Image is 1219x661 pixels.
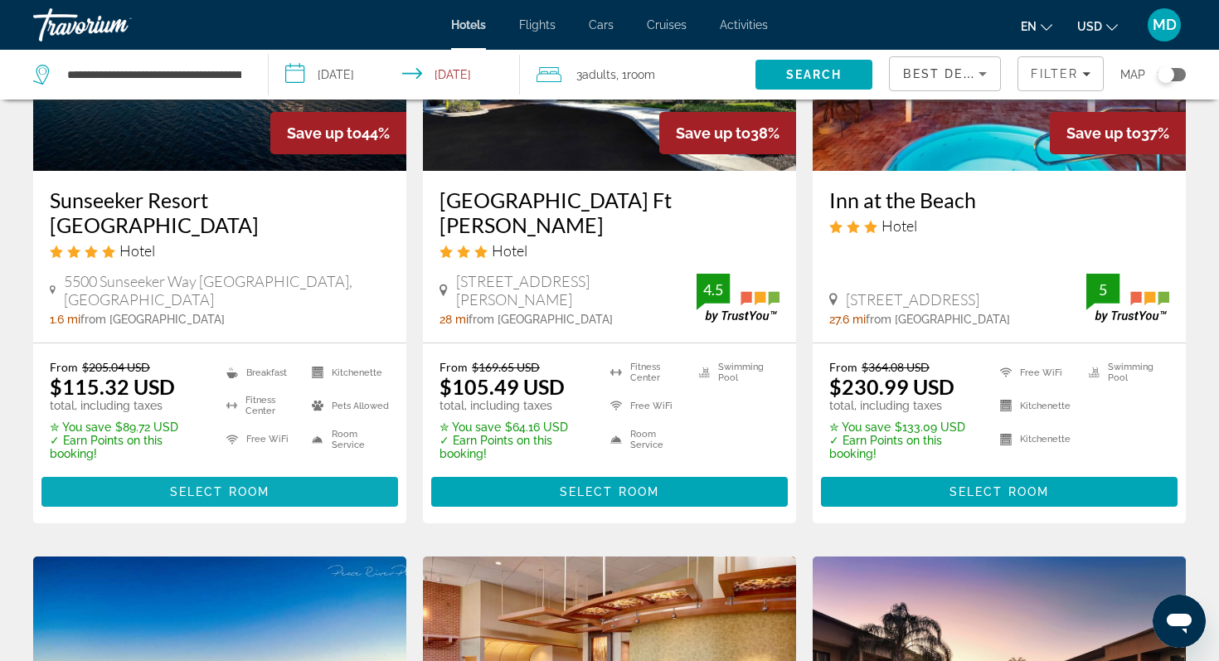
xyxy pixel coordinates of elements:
mat-select: Sort by [903,64,987,84]
span: 27.6 mi [829,313,866,326]
a: Select Room [821,480,1178,498]
p: ✓ Earn Points on this booking! [50,434,206,460]
span: Save up to [1066,124,1141,142]
div: 37% [1050,112,1186,154]
li: Fitness Center [602,360,691,385]
span: Adults [582,68,616,81]
button: Toggle map [1145,67,1186,82]
iframe: Button to launch messaging window [1153,595,1206,648]
del: $169.65 USD [472,360,540,374]
p: $89.72 USD [50,420,206,434]
span: ✮ You save [829,420,891,434]
a: Select Room [41,480,398,498]
div: 5 [1086,279,1119,299]
a: Cars [589,18,614,32]
p: ✓ Earn Points on this booking! [440,434,590,460]
p: $64.16 USD [440,420,590,434]
li: Free WiFi [218,427,304,452]
span: from [GEOGRAPHIC_DATA] [80,313,225,326]
span: Filter [1031,67,1078,80]
span: from [GEOGRAPHIC_DATA] [866,313,1010,326]
div: 38% [659,112,796,154]
span: MD [1153,17,1177,33]
a: Select Room [431,480,788,498]
li: Pets Allowed [304,393,390,418]
li: Breakfast [218,360,304,385]
span: from [GEOGRAPHIC_DATA] [469,313,613,326]
span: USD [1077,20,1102,33]
a: Flights [519,18,556,32]
span: ✮ You save [50,420,111,434]
span: Search [786,68,843,81]
button: Select Room [431,477,788,507]
span: 28 mi [440,313,469,326]
span: Select Room [560,485,659,498]
span: [STREET_ADDRESS][PERSON_NAME] [456,272,697,309]
p: total, including taxes [50,399,206,412]
li: Swimming Pool [691,360,779,385]
span: Hotel [119,241,155,260]
ins: $115.32 USD [50,374,175,399]
button: Change currency [1077,14,1118,38]
ins: $230.99 USD [829,374,954,399]
li: Room Service [602,427,691,452]
div: 4.5 [697,279,730,299]
span: From [829,360,857,374]
button: User Menu [1143,7,1186,42]
div: 4 star Hotel [50,241,390,260]
p: $133.09 USD [829,420,979,434]
span: Select Room [949,485,1049,498]
li: Kitchenette [992,393,1081,418]
span: 3 [576,63,616,86]
span: 1.6 mi [50,313,80,326]
span: Select Room [170,485,270,498]
p: ✓ Earn Points on this booking! [829,434,979,460]
span: Best Deals [903,67,989,80]
span: 5500 Sunseeker Way [GEOGRAPHIC_DATA], [GEOGRAPHIC_DATA] [64,272,390,309]
p: total, including taxes [440,399,590,412]
li: Room Service [304,427,390,452]
del: $364.08 USD [862,360,930,374]
span: en [1021,20,1037,33]
span: Room [627,68,655,81]
span: [STREET_ADDRESS] [846,290,979,309]
a: Sunseeker Resort [GEOGRAPHIC_DATA] [50,187,390,237]
button: Search [755,60,873,90]
span: Save up to [676,124,750,142]
button: Filters [1017,56,1104,91]
span: Map [1120,63,1145,86]
span: From [440,360,468,374]
a: [GEOGRAPHIC_DATA] Ft [PERSON_NAME] [440,187,779,237]
button: Select check in and out date [269,50,521,100]
div: 3 star Hotel [440,241,779,260]
li: Kitchenette [992,427,1081,452]
li: Fitness Center [218,393,304,418]
div: 3 star Hotel [829,216,1169,235]
span: ✮ You save [440,420,501,434]
span: Hotel [881,216,917,235]
li: Free WiFi [992,360,1081,385]
button: Change language [1021,14,1052,38]
img: TrustYou guest rating badge [697,274,779,323]
button: Travelers: 3 adults, 0 children [520,50,755,100]
li: Free WiFi [602,393,691,418]
del: $205.04 USD [82,360,150,374]
button: Select Room [821,477,1178,507]
div: 44% [270,112,406,154]
li: Kitchenette [304,360,390,385]
a: Travorium [33,3,199,46]
a: Hotels [451,18,486,32]
button: Select Room [41,477,398,507]
p: total, including taxes [829,399,979,412]
a: Inn at the Beach [829,187,1169,212]
a: Activities [720,18,768,32]
span: , 1 [616,63,655,86]
a: Cruises [647,18,687,32]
